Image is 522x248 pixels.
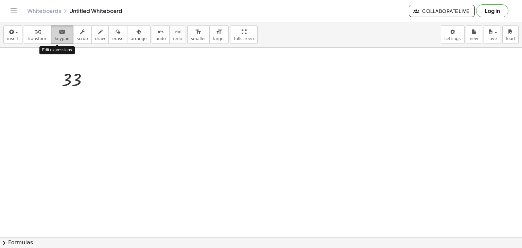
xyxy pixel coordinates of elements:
[476,4,508,17] button: Log in
[55,36,70,41] span: keypad
[91,25,109,44] button: draw
[24,25,51,44] button: transform
[127,25,151,44] button: arrange
[441,25,465,44] button: settings
[487,36,497,41] span: save
[51,25,73,44] button: keyboardkeypad
[445,36,461,41] span: settings
[234,36,254,41] span: fullscreen
[152,25,170,44] button: undoundo
[108,25,127,44] button: erase
[195,28,202,36] i: format_size
[209,25,229,44] button: format_sizelarger
[59,28,65,36] i: keyboard
[187,25,210,44] button: format_sizesmaller
[131,36,147,41] span: arrange
[7,36,19,41] span: insert
[8,5,19,16] button: Toggle navigation
[216,28,222,36] i: format_size
[3,25,22,44] button: insert
[157,28,164,36] i: undo
[415,8,469,14] span: Collaborate Live
[27,7,61,14] a: Whiteboards
[169,25,186,44] button: redoredo
[213,36,225,41] span: larger
[230,25,257,44] button: fullscreen
[28,36,48,41] span: transform
[191,36,206,41] span: smaller
[39,46,75,54] div: Edit expressions
[466,25,482,44] button: new
[77,36,88,41] span: scrub
[506,36,515,41] span: load
[173,36,182,41] span: redo
[174,28,181,36] i: redo
[95,36,105,41] span: draw
[470,36,478,41] span: new
[156,36,166,41] span: undo
[409,5,475,17] button: Collaborate Live
[73,25,92,44] button: scrub
[112,36,123,41] span: erase
[502,25,519,44] button: load
[484,25,501,44] button: save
